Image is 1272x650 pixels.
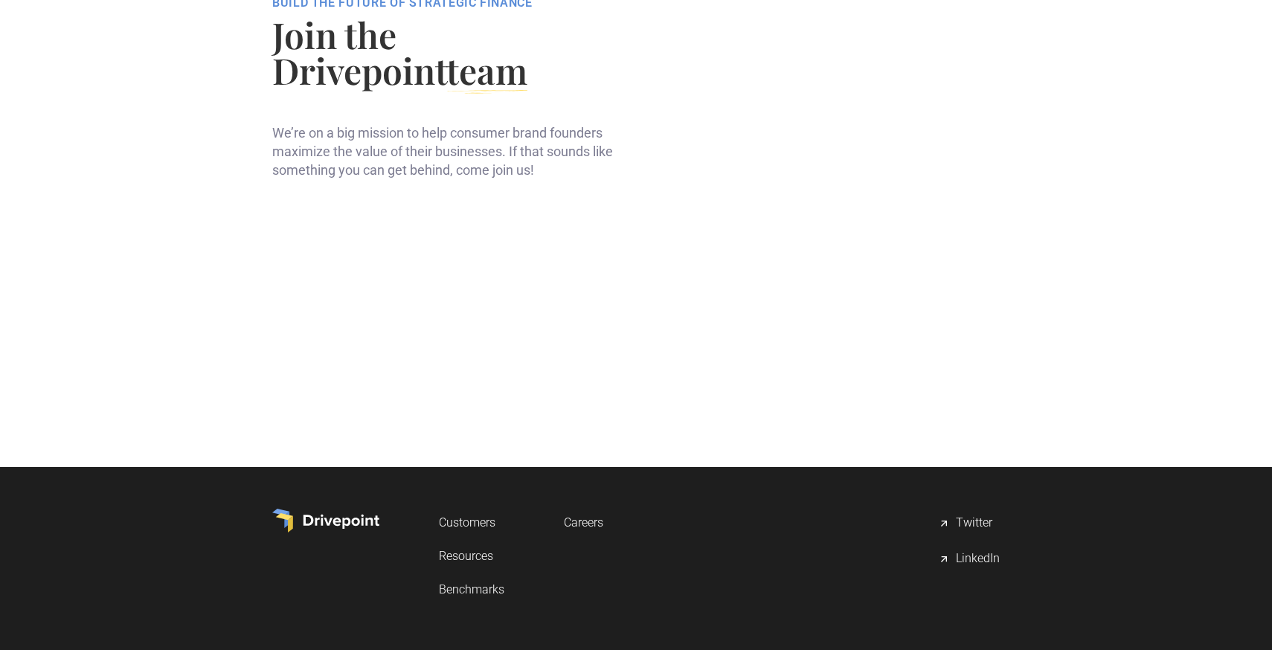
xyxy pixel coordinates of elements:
[938,509,1000,538] a: Twitter
[938,544,1000,574] a: LinkedIn
[439,542,504,570] a: Resources
[439,576,504,603] a: Benchmarks
[446,46,527,94] span: team
[564,509,603,536] a: Careers
[956,550,1000,568] div: LinkedIn
[956,515,992,532] div: Twitter
[272,123,657,180] p: We’re on a big mission to help consumer brand founders maximize the value of their businesses. If...
[272,16,657,88] h1: Join the Drivepoint
[439,509,504,536] a: Customers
